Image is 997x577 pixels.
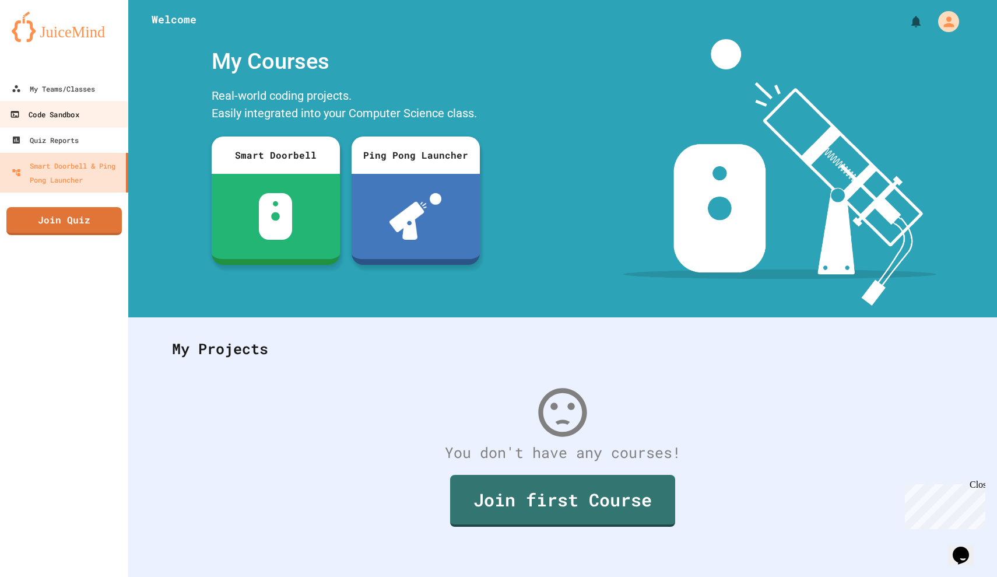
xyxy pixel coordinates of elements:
div: Ping Pong Launcher [352,137,480,174]
div: Quiz Reports [12,133,79,147]
img: banner-image-my-projects.png [623,39,936,306]
iframe: chat widget [900,480,985,529]
div: My Notifications [887,12,926,32]
div: Real-world coding projects. Easily integrated into your Computer Science class. [206,84,486,128]
div: My Courses [206,39,486,84]
div: Code Sandbox [10,107,79,122]
div: My Teams/Classes [12,82,95,96]
div: You don't have any courses! [160,442,965,464]
div: My Projects [160,326,965,372]
a: Join Quiz [6,207,122,235]
iframe: chat widget [948,530,985,565]
div: Smart Doorbell [212,137,340,174]
img: logo-orange.svg [12,12,117,42]
div: Smart Doorbell & Ping Pong Launcher [12,159,121,187]
a: Join first Course [450,475,675,527]
div: My Account [926,8,962,35]
img: ppl-with-ball.png [389,193,441,240]
div: Chat with us now!Close [5,5,80,74]
img: sdb-white.svg [259,193,292,240]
